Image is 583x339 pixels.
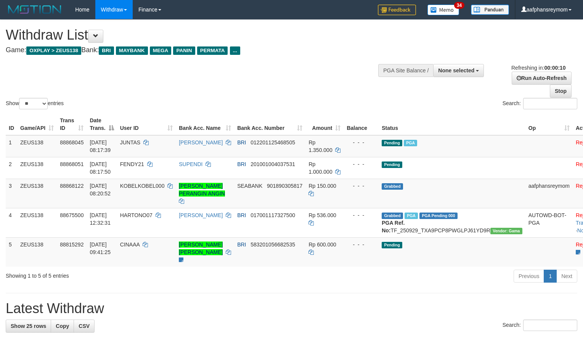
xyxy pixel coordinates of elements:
a: SUPENDI [179,161,202,167]
span: CSV [79,323,90,329]
span: Rp 600.000 [308,241,336,248]
td: 1 [6,135,17,157]
span: Pending [382,242,402,248]
div: - - - [347,139,376,146]
span: Pending [382,162,402,168]
th: Bank Acc. Number: activate to sort column ascending [234,114,305,135]
a: 1 [544,270,557,283]
td: ZEUS138 [17,135,57,157]
span: 88868045 [60,139,84,146]
span: JUNTAS [120,139,140,146]
div: - - - [347,182,376,190]
span: [DATE] 08:20:52 [90,183,111,197]
span: [DATE] 12:32:31 [90,212,111,226]
img: Button%20Memo.svg [427,5,459,15]
td: ZEUS138 [17,237,57,267]
div: - - - [347,211,376,219]
th: Game/API: activate to sort column ascending [17,114,57,135]
select: Showentries [19,98,48,109]
td: 4 [6,208,17,237]
td: ZEUS138 [17,208,57,237]
td: ZEUS138 [17,179,57,208]
a: [PERSON_NAME] [179,212,223,218]
span: Grabbed [382,183,403,190]
th: ID [6,114,17,135]
a: [PERSON_NAME] PERANGIN ANGIN [179,183,225,197]
span: BRI [237,241,246,248]
span: Copy 583201056682535 to clipboard [251,241,295,248]
td: 2 [6,157,17,179]
div: Showing 1 to 5 of 5 entries [6,269,237,280]
h1: Withdraw List [6,27,381,43]
span: PERMATA [197,46,228,55]
label: Search: [503,98,577,109]
label: Show entries [6,98,64,109]
a: [PERSON_NAME] [179,139,223,146]
span: Copy 201001004037531 to clipboard [251,161,295,167]
strong: 00:00:10 [544,65,565,71]
a: Stop [550,85,572,98]
a: Previous [514,270,544,283]
span: BRI [237,161,246,167]
img: Feedback.jpg [378,5,416,15]
a: [PERSON_NAME] [PERSON_NAME] [179,241,223,255]
span: 88868051 [60,161,84,167]
span: Rp 536.000 [308,212,336,218]
div: - - - [347,241,376,248]
span: Copy [56,323,69,329]
span: MAYBANK [116,46,148,55]
label: Search: [503,320,577,331]
span: PANIN [173,46,195,55]
th: User ID: activate to sort column ascending [117,114,176,135]
span: Copy 017001117327500 to clipboard [251,212,295,218]
img: panduan.png [471,5,509,15]
a: Run Auto-Refresh [512,72,572,85]
div: PGA Site Balance / [378,64,433,77]
th: Status [379,114,525,135]
span: Refreshing in: [511,65,565,71]
span: BRI [237,139,246,146]
span: 88868122 [60,183,84,189]
span: KOBELKOBEL000 [120,183,165,189]
td: 3 [6,179,17,208]
input: Search: [523,320,577,331]
span: Marked by aaftrukkakada [405,213,418,219]
span: Rp 1.000.000 [308,161,332,175]
span: [DATE] 09:41:25 [90,241,111,255]
span: Copy 012201125468505 to clipboard [251,139,295,146]
span: BRI [99,46,114,55]
td: TF_250929_TXA9PCP8PWGLPJ61YD9R [379,208,525,237]
span: BRI [237,212,246,218]
span: 88815292 [60,241,84,248]
span: 34 [454,2,464,9]
span: CINAAA [120,241,140,248]
span: Grabbed [382,213,403,219]
span: [DATE] 08:17:50 [90,161,111,175]
h1: Latest Withdraw [6,301,577,316]
a: Copy [51,320,74,333]
span: 88675500 [60,212,84,218]
span: Show 25 rows [11,323,46,329]
span: PGA Pending [419,213,458,219]
a: CSV [74,320,95,333]
span: OXPLAY > ZEUS138 [26,46,81,55]
td: AUTOWD-BOT-PGA [525,208,573,237]
th: Op: activate to sort column ascending [525,114,573,135]
span: [DATE] 08:17:39 [90,139,111,153]
input: Search: [523,98,577,109]
img: MOTION_logo.png [6,4,64,15]
th: Date Trans.: activate to sort column descending [87,114,117,135]
span: Pending [382,140,402,146]
td: aafphansreymom [525,179,573,208]
span: Copy 901890305817 to clipboard [267,183,302,189]
b: PGA Ref. No: [382,220,405,233]
th: Amount: activate to sort column ascending [305,114,344,135]
a: Next [556,270,577,283]
span: Rp 150.000 [308,183,336,189]
span: Vendor URL: https://trx31.1velocity.biz [490,228,522,234]
span: Rp 1.350.000 [308,139,332,153]
span: HARTONO07 [120,212,153,218]
span: Marked by aaftrukkakada [404,140,417,146]
span: SEABANK [237,183,262,189]
span: None selected [438,67,474,74]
